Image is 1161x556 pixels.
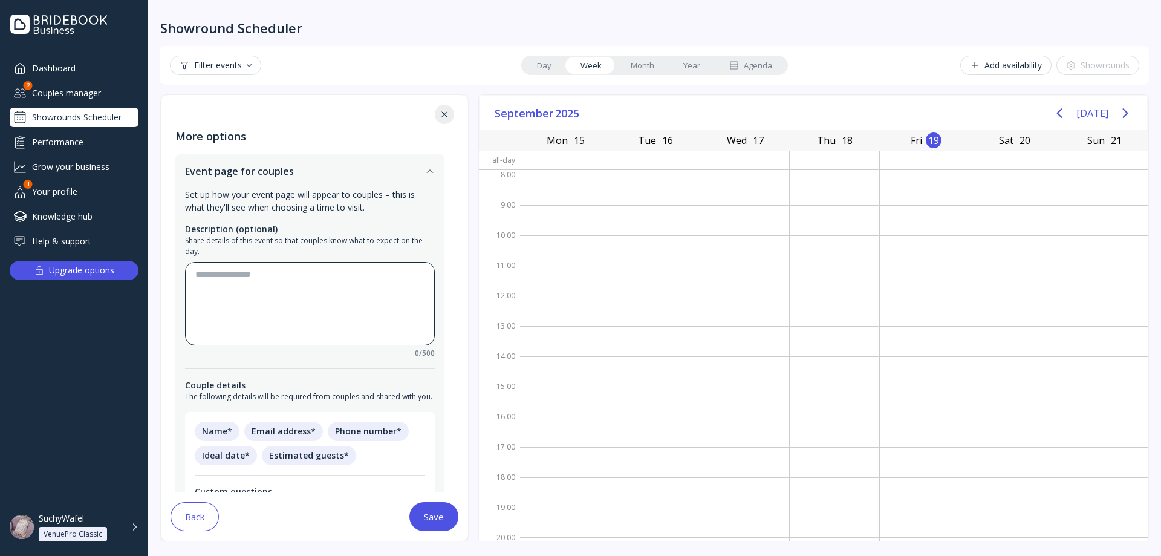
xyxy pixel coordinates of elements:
[44,529,102,539] div: VenuePro Classic
[185,379,435,391] div: Couple details
[479,379,520,410] div: 15:00
[10,83,138,103] a: Couples manager2
[10,108,138,127] a: Showrounds Scheduler
[10,231,138,251] a: Help & support
[839,132,855,148] div: 18
[10,157,138,177] a: Grow your business
[185,512,204,522] div: Back
[995,132,1017,149] div: Sat
[244,422,323,441] span: Email address *
[490,104,586,122] button: September2025
[195,485,425,498] div: Custom questions
[479,440,520,470] div: 17:00
[479,151,520,169] div: All-day
[479,410,520,440] div: 16:00
[10,182,138,201] div: Your profile
[262,446,356,465] span: Estimated guests *
[543,132,571,149] div: Mon
[160,19,302,36] div: Showround Scheduler
[49,262,114,279] div: Upgrade options
[813,132,839,149] div: Thu
[723,132,750,149] div: Wed
[566,57,616,74] a: Week
[616,57,669,74] a: Month
[185,391,435,402] div: The following details will be required from couples and shared with you.
[1076,102,1108,124] button: [DATE]
[479,531,520,545] div: 20:00
[409,502,458,531] button: Save
[1101,498,1161,556] iframe: Chat Widget
[171,502,219,531] button: Back
[960,56,1052,75] button: Add availability
[195,422,239,441] span: Name *
[170,56,261,75] button: Filter events
[10,83,138,103] div: Couples manager
[185,348,435,359] div: 0 / 500
[10,515,34,539] img: dpr=1,fit=cover,g=face,w=48,h=48
[328,422,409,441] span: Phone number *
[479,470,520,500] div: 18:00
[1066,61,1130,70] div: Showrounds
[970,61,1042,70] div: Add availability
[185,223,278,235] div: Description (optional)
[1108,132,1124,148] div: 21
[750,132,766,148] div: 17
[185,188,435,214] div: Set up how your event page will appear to couples – this is what they'll see when choosing a time...
[669,57,715,74] a: Year
[1017,132,1033,148] div: 20
[479,319,520,349] div: 13:00
[634,132,660,149] div: Tue
[39,513,84,524] div: SuchyWafel
[729,60,772,71] div: Agenda
[180,61,252,70] div: Filter events
[907,132,926,149] div: Fri
[1084,132,1108,149] div: Sun
[24,180,33,189] div: 1
[571,132,587,148] div: 15
[10,58,138,78] a: Dashboard
[175,154,444,188] button: Event page for couples
[24,81,33,90] div: 2
[479,198,520,228] div: 9:00
[195,446,257,465] span: Ideal date *
[10,182,138,201] a: Your profile1
[424,512,444,522] div: Save
[479,258,520,289] div: 11:00
[479,228,520,258] div: 10:00
[479,168,520,198] div: 8:00
[1113,101,1137,125] button: Next page
[660,132,675,148] div: 16
[10,132,138,152] a: Performance
[555,104,581,122] span: 2025
[10,261,138,280] button: Upgrade options
[495,104,555,122] span: September
[175,129,444,145] div: More options
[1056,56,1139,75] button: Showrounds
[479,500,520,531] div: 19:00
[185,235,435,257] div: Share details of this event so that couples know what to expect on the day.
[479,349,520,379] div: 14:00
[926,132,941,148] div: 19
[522,57,566,74] a: Day
[10,206,138,226] a: Knowledge hub
[1047,101,1072,125] button: Previous page
[479,289,520,319] div: 12:00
